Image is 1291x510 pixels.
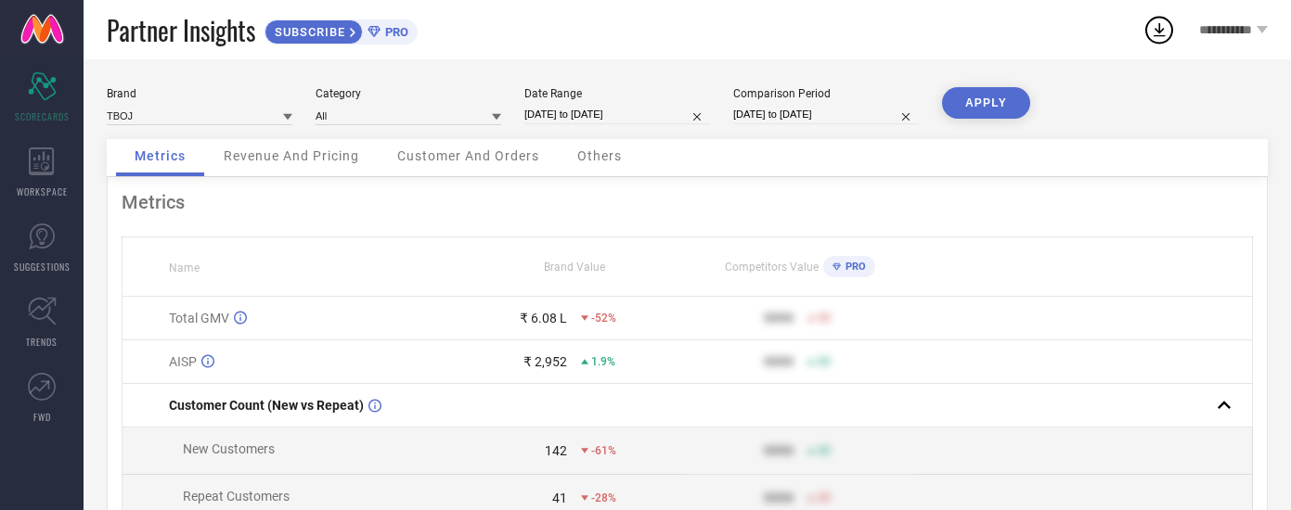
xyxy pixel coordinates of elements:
span: 50 [818,355,831,368]
div: 9999 [764,443,794,458]
span: Total GMV [169,311,229,325]
span: Others [577,148,622,163]
div: 142 [545,443,567,458]
span: 1.9% [591,355,615,368]
span: New Customers [183,441,275,456]
input: Select comparison period [733,105,919,124]
span: Name [169,261,200,274]
span: SUGGESTIONS [14,260,71,274]
span: 50 [818,312,831,325]
span: -61% [591,444,616,457]
div: Date Range [524,87,710,100]
span: Brand Value [544,261,605,274]
div: Brand [107,87,292,100]
div: Metrics [122,191,1253,213]
div: 9999 [764,354,794,369]
span: 50 [818,491,831,504]
span: SUBSCRIBE [265,25,350,39]
span: Competitors Value [725,261,819,274]
span: -28% [591,491,616,504]
div: Comparison Period [733,87,919,100]
div: 9999 [764,311,794,325]
div: ₹ 2,952 [523,354,567,369]
span: FWD [33,410,51,424]
div: Category [316,87,501,100]
span: Metrics [135,148,186,163]
span: 50 [818,444,831,457]
span: AISP [169,354,197,369]
span: Partner Insights [107,11,255,49]
span: -52% [591,312,616,325]
a: SUBSCRIBEPRO [265,15,418,45]
span: WORKSPACE [17,185,68,198]
div: 41 [552,491,567,505]
button: APPLY [942,87,1030,119]
span: SCORECARDS [15,109,70,123]
span: Customer And Orders [397,148,539,163]
div: Open download list [1143,13,1176,46]
span: PRO [841,261,866,273]
span: Customer Count (New vs Repeat) [169,398,364,413]
span: Revenue And Pricing [224,148,359,163]
div: 9999 [764,491,794,505]
span: TRENDS [26,335,58,349]
span: PRO [381,25,408,39]
span: Repeat Customers [183,489,290,504]
input: Select date range [524,105,710,124]
div: ₹ 6.08 L [520,311,567,325]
